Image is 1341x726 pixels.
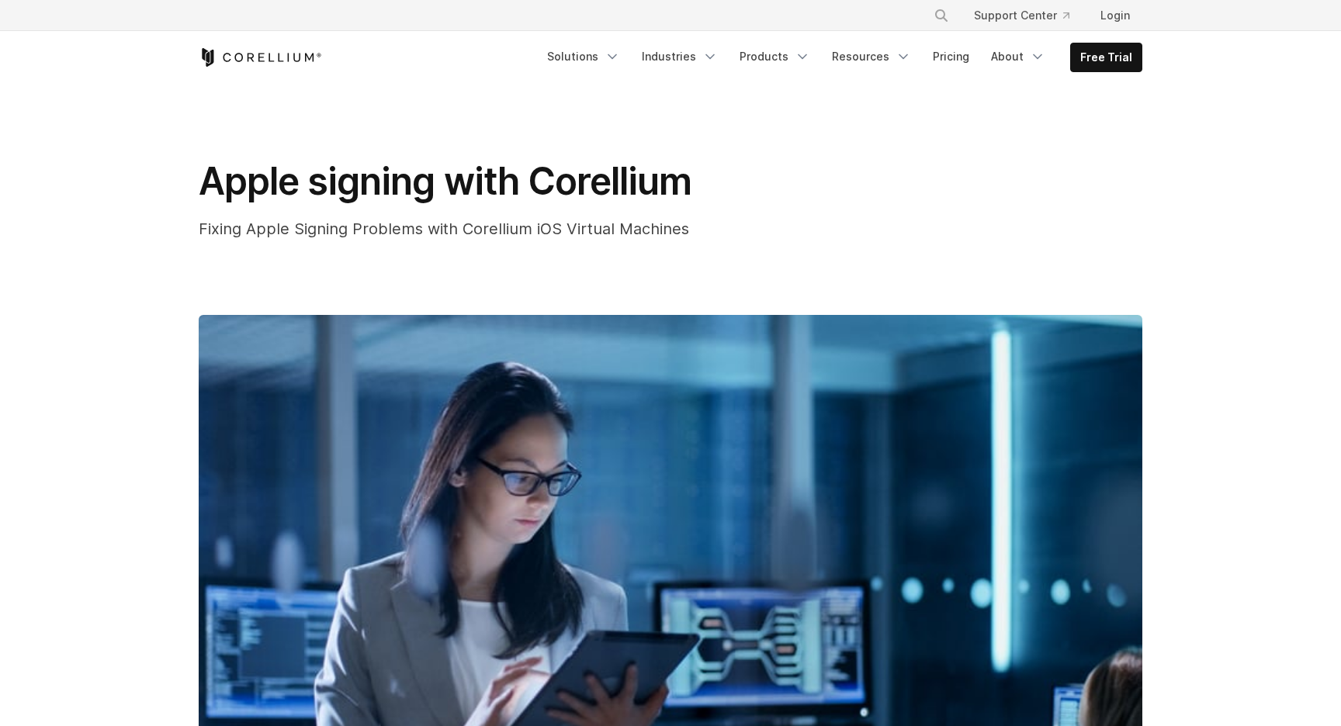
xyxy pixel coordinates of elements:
[962,2,1082,29] a: Support Center
[632,43,727,71] a: Industries
[915,2,1142,29] div: Navigation Menu
[823,43,920,71] a: Resources
[199,158,691,204] span: Apple signing with Corellium
[927,2,955,29] button: Search
[199,220,689,238] span: Fixing Apple Signing Problems with Corellium iOS Virtual Machines
[730,43,819,71] a: Products
[1071,43,1142,71] a: Free Trial
[1088,2,1142,29] a: Login
[538,43,629,71] a: Solutions
[982,43,1055,71] a: About
[538,43,1142,72] div: Navigation Menu
[923,43,979,71] a: Pricing
[199,48,322,67] a: Corellium Home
